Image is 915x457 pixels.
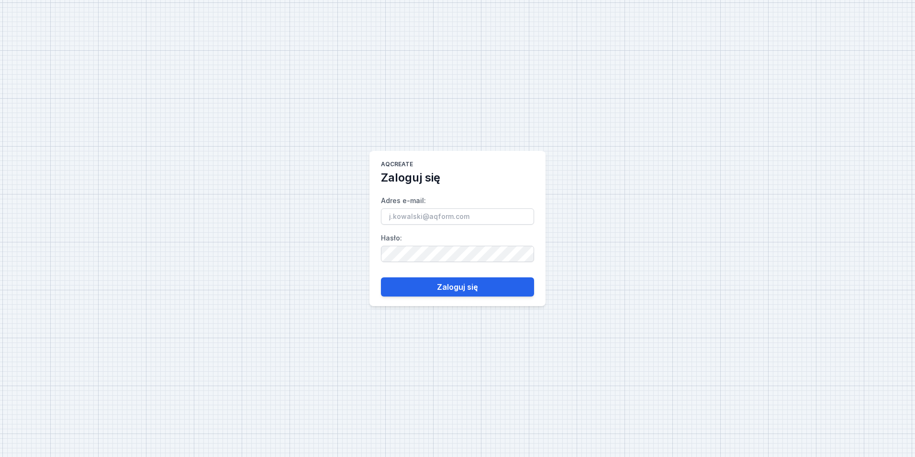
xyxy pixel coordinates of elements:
h1: AQcreate [381,160,413,170]
label: Adres e-mail : [381,193,534,225]
button: Zaloguj się [381,277,534,297]
label: Hasło : [381,230,534,262]
h2: Zaloguj się [381,170,440,185]
input: Hasło: [381,246,534,262]
input: Adres e-mail: [381,208,534,225]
